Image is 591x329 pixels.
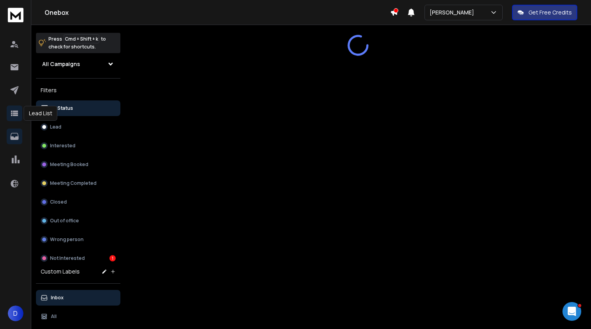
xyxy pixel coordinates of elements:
[50,236,84,243] p: Wrong person
[50,124,61,130] p: Lead
[562,302,581,321] iframe: Intercom live chat
[51,313,57,320] p: All
[41,268,80,275] h3: Custom Labels
[36,157,120,172] button: Meeting Booked
[36,85,120,96] h3: Filters
[36,138,120,154] button: Interested
[36,175,120,191] button: Meeting Completed
[36,290,120,306] button: Inbox
[24,106,57,121] div: Lead List
[36,213,120,229] button: Out of office
[36,194,120,210] button: Closed
[48,35,106,51] p: Press to check for shortcuts.
[36,232,120,247] button: Wrong person
[8,8,23,22] img: logo
[64,34,99,43] span: Cmd + Shift + k
[50,218,79,224] p: Out of office
[36,250,120,266] button: Not Interested1
[36,119,120,135] button: Lead
[51,105,73,111] p: All Status
[430,9,477,16] p: [PERSON_NAME]
[50,180,97,186] p: Meeting Completed
[51,295,64,301] p: Inbox
[8,306,23,321] button: D
[109,255,116,261] div: 1
[36,309,120,324] button: All
[50,143,75,149] p: Interested
[512,5,577,20] button: Get Free Credits
[36,56,120,72] button: All Campaigns
[50,161,88,168] p: Meeting Booked
[528,9,572,16] p: Get Free Credits
[36,100,120,116] button: All Status
[50,255,85,261] p: Not Interested
[45,8,390,17] h1: Onebox
[50,199,67,205] p: Closed
[42,60,80,68] h1: All Campaigns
